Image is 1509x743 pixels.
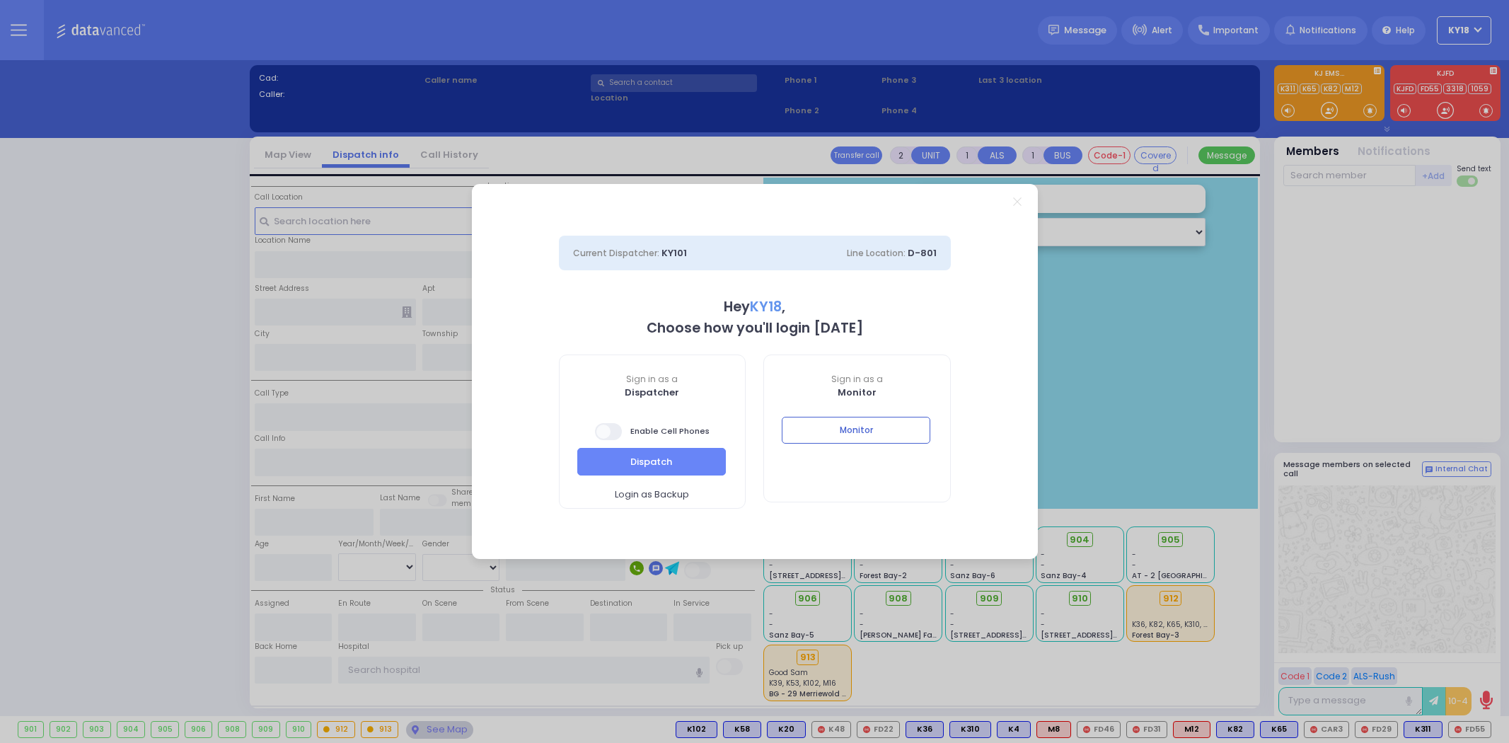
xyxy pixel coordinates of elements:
[573,247,659,259] span: Current Dispatcher:
[560,373,746,386] span: Sign in as a
[764,373,950,386] span: Sign in as a
[847,247,906,259] span: Line Location:
[838,386,877,399] b: Monitor
[647,318,863,338] b: Choose how you'll login [DATE]
[577,448,726,475] button: Dispatch
[625,386,679,399] b: Dispatcher
[661,246,687,260] span: KY101
[724,297,785,316] b: Hey ,
[908,246,937,260] span: D-801
[1013,197,1021,205] a: Close
[782,417,930,444] button: Monitor
[615,488,689,502] span: Login as Backup
[595,422,710,442] span: Enable Cell Phones
[750,297,782,316] span: KY18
